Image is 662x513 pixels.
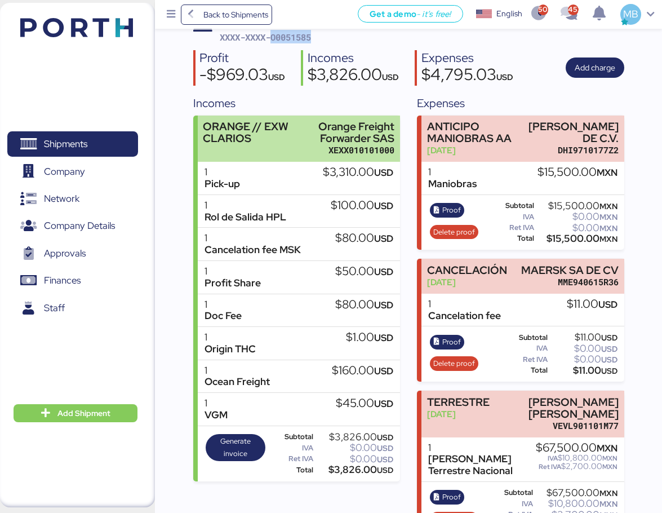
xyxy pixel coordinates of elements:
[374,266,393,278] span: USD
[331,200,393,212] div: $100.00
[428,453,535,477] div: [PERSON_NAME] Terrestre Nacional
[601,355,617,365] span: USD
[205,409,228,421] div: VGM
[599,212,617,222] span: MXN
[203,8,268,21] span: Back to Shipments
[417,95,624,112] div: Expenses
[374,200,393,212] span: USD
[272,444,313,452] div: IVA
[162,5,181,24] button: Menu
[336,397,393,410] div: $45.00
[205,397,228,409] div: 1
[537,166,617,179] div: $15,500.00
[550,355,617,364] div: $0.00
[599,234,617,244] span: MXN
[374,331,393,344] span: USD
[308,50,399,67] div: Incomes
[536,213,617,221] div: $0.00
[220,5,624,30] div: ORANGE // EXW CLARIOS POR CONFIRMAR- VALPARAISO // 1x20 // BKG HAPAG 32894753 - maersk 255703625
[193,95,400,112] div: Incomes
[205,277,261,289] div: Profit Share
[44,218,115,234] span: Company Details
[220,32,311,43] span: XXXX-XXXX-O0051585
[209,435,262,460] span: Generate invoice
[205,166,240,178] div: 1
[308,67,399,86] div: $3,826.00
[205,310,242,322] div: Doc Fee
[316,444,393,452] div: $0.00
[382,72,399,82] span: USD
[430,490,465,505] button: Proof
[496,366,548,374] div: Total
[598,298,617,311] span: USD
[599,488,617,498] span: MXN
[44,272,81,289] span: Finances
[374,232,393,245] span: USD
[548,454,558,463] span: IVA
[428,442,535,454] div: 1
[316,455,393,463] div: $0.00
[374,397,393,410] span: USD
[7,268,138,294] a: Finances
[599,201,617,211] span: MXN
[535,499,617,508] div: $10,800.00
[7,241,138,267] a: Approvals
[335,266,393,278] div: $50.00
[296,121,395,144] div: Orange Freight Forwarder SAS
[14,404,137,422] button: Add Shipment
[181,5,273,25] a: Back to Shipments
[205,178,240,190] div: Pick-up
[599,499,617,509] span: MXN
[335,232,393,245] div: $80.00
[428,298,501,310] div: 1
[496,235,535,242] div: Total
[521,264,619,276] div: MAERSK SA DE CV
[203,121,291,144] div: ORANGE // EXW CLARIOS
[346,331,393,344] div: $1.00
[7,295,138,321] a: Staff
[427,264,507,276] div: CANCELACIÓN
[377,454,393,465] span: USD
[272,466,313,474] div: Total
[496,202,535,210] div: Subtotal
[504,396,619,420] div: [PERSON_NAME] [PERSON_NAME]
[601,344,617,354] span: USD
[496,72,513,82] span: USD
[332,365,393,377] div: $160.00
[430,335,465,350] button: Proof
[296,144,395,156] div: XEXX010101000
[44,191,79,207] span: Network
[377,432,393,443] span: USD
[374,166,393,179] span: USD
[536,202,617,210] div: $15,500.00
[421,67,513,86] div: $4,795.03
[374,365,393,377] span: USD
[205,211,286,223] div: Rol de Salida HPL
[316,433,393,441] div: $3,826.00
[205,232,301,244] div: 1
[335,299,393,311] div: $80.00
[550,333,617,342] div: $11.00
[539,462,561,471] span: Ret IVA
[442,204,461,216] span: Proof
[536,235,617,243] div: $15,500.00
[599,223,617,233] span: MXN
[496,344,548,352] div: IVA
[206,434,265,461] button: Generate invoice
[496,224,535,232] div: Ret IVA
[504,420,619,432] div: VEVL901101M77
[496,500,533,508] div: IVA
[205,343,256,355] div: Origin THC
[323,166,393,179] div: $3,310.00
[442,491,461,503] span: Proof
[536,224,617,232] div: $0.00
[433,226,475,238] span: Delete proof
[536,442,617,454] div: $67,500.00
[536,454,617,462] div: $10,800.00
[496,356,548,364] div: Ret IVA
[536,462,617,471] div: $2,700.00
[550,344,617,353] div: $0.00
[268,72,285,82] span: USD
[597,166,617,179] span: MXN
[421,50,513,67] div: Expenses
